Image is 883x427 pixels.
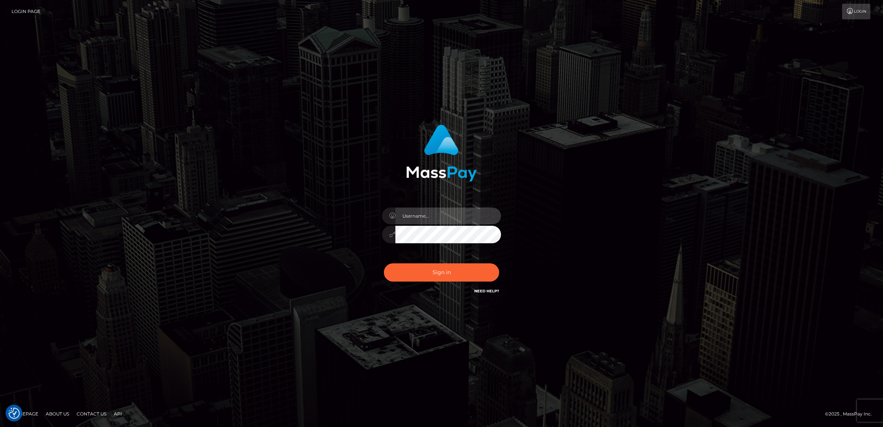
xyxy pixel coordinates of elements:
a: API [111,408,125,420]
input: Username... [395,208,501,224]
a: Login [842,4,870,19]
img: Revisit consent button [9,408,20,419]
a: Contact Us [74,408,109,420]
a: Homepage [8,408,41,420]
a: Need Help? [474,289,499,293]
button: Consent Preferences [9,408,20,419]
a: About Us [43,408,72,420]
div: © 2025 , MassPay Inc. [825,410,877,418]
a: Login Page [12,4,40,19]
button: Sign in [384,263,499,282]
img: MassPay Login [406,125,477,182]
